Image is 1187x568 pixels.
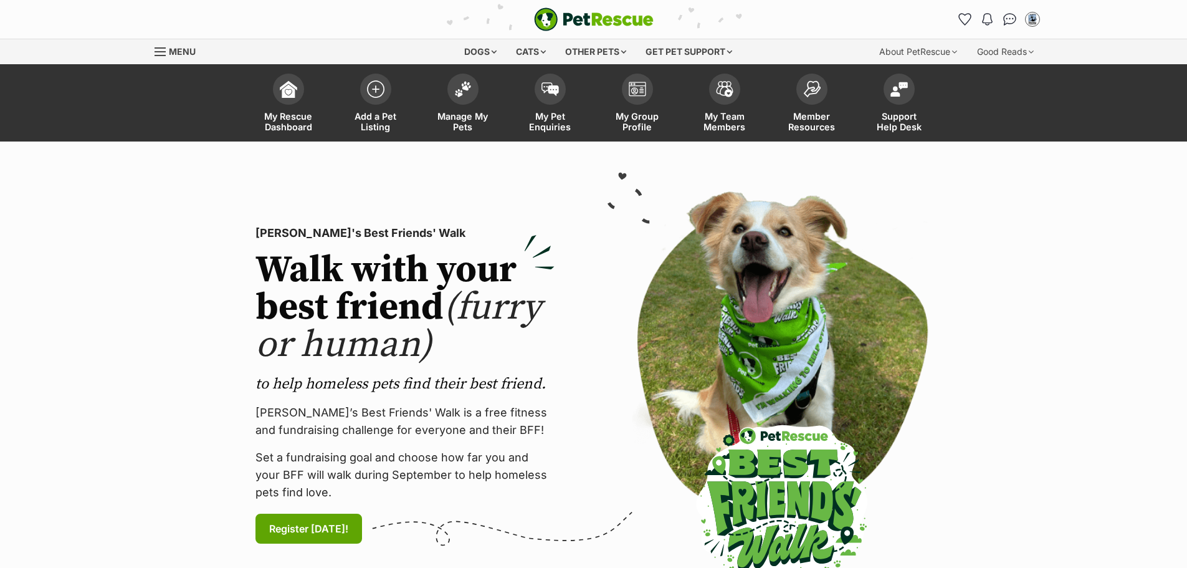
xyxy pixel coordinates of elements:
[348,111,404,132] span: Add a Pet Listing
[768,67,856,142] a: Member Resources
[507,67,594,142] a: My Pet Enquiries
[697,111,753,132] span: My Team Members
[260,111,317,132] span: My Rescue Dashboard
[982,13,992,26] img: notifications-46538b983faf8c2785f20acdc204bb7945ddae34d4c08c2a6579f10ce5e182be.svg
[255,252,555,364] h2: Walk with your best friend
[541,82,559,96] img: pet-enquiries-icon-7e3ad2cf08bfb03b45e93fb7055b45f3efa6380592205ae92323e6603595dc1f.svg
[255,284,541,368] span: (furry or human)
[594,67,681,142] a: My Group Profile
[255,404,555,439] p: [PERSON_NAME]’s Best Friends' Walk is a free fitness and fundraising challenge for everyone and t...
[681,67,768,142] a: My Team Members
[1003,13,1016,26] img: chat-41dd97257d64d25036548639549fe6c8038ab92f7586957e7f3b1b290dea8141.svg
[507,39,555,64] div: Cats
[870,39,966,64] div: About PetRescue
[534,7,654,31] img: logo-e224e6f780fb5917bec1dbf3a21bbac754714ae5b6737aabdf751b685950b380.svg
[435,111,491,132] span: Manage My Pets
[968,39,1042,64] div: Good Reads
[955,9,1042,29] ul: Account quick links
[455,39,505,64] div: Dogs
[890,82,908,97] img: help-desk-icon-fdf02630f3aa405de69fd3d07c3f3aa587a6932b1a1747fa1d2bba05be0121f9.svg
[534,7,654,31] a: PetRescue
[419,67,507,142] a: Manage My Pets
[1000,9,1020,29] a: Conversations
[1026,13,1039,26] img: Melissa Mitchell profile pic
[255,449,555,501] p: Set a fundraising goal and choose how far you and your BFF will walk during September to help hom...
[255,224,555,242] p: [PERSON_NAME]'s Best Friends' Walk
[155,39,204,62] a: Menu
[255,514,362,544] a: Register [DATE]!
[367,80,384,98] img: add-pet-listing-icon-0afa8454b4691262ce3f59096e99ab1cd57d4a30225e0717b998d2c9b9846f56.svg
[784,111,840,132] span: Member Resources
[332,67,419,142] a: Add a Pet Listing
[280,80,297,98] img: dashboard-icon-eb2f2d2d3e046f16d808141f083e7271f6b2e854fb5c12c21221c1fb7104beca.svg
[556,39,635,64] div: Other pets
[522,111,578,132] span: My Pet Enquiries
[629,82,646,97] img: group-profile-icon-3fa3cf56718a62981997c0bc7e787c4b2cf8bcc04b72c1350f741eb67cf2f40e.svg
[871,111,927,132] span: Support Help Desk
[245,67,332,142] a: My Rescue Dashboard
[1023,9,1042,29] button: My account
[716,81,733,97] img: team-members-icon-5396bd8760b3fe7c0b43da4ab00e1e3bb1a5d9ba89233759b79545d2d3fc5d0d.svg
[955,9,975,29] a: Favourites
[637,39,741,64] div: Get pet support
[454,81,472,97] img: manage-my-pets-icon-02211641906a0b7f246fdf0571729dbe1e7629f14944591b6c1af311fb30b64b.svg
[255,374,555,394] p: to help homeless pets find their best friend.
[803,80,821,97] img: member-resources-icon-8e73f808a243e03378d46382f2149f9095a855e16c252ad45f914b54edf8863c.svg
[856,67,943,142] a: Support Help Desk
[169,46,196,57] span: Menu
[269,521,348,536] span: Register [DATE]!
[609,111,665,132] span: My Group Profile
[978,9,998,29] button: Notifications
